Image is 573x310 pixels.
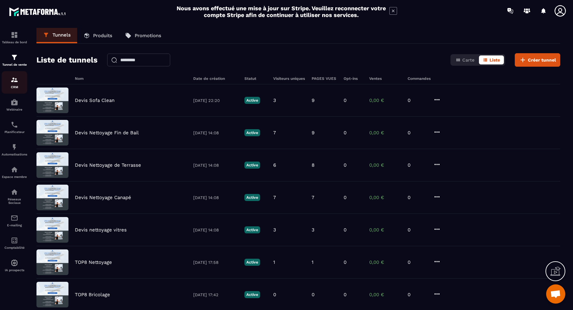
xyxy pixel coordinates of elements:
p: 1 [312,259,314,265]
p: 0 [408,195,427,200]
a: automationsautomationsEspace membre [2,161,27,183]
a: Ouvrir le chat [546,284,565,304]
p: [DATE] 17:58 [193,260,238,265]
h6: Date de création [193,76,238,81]
a: schedulerschedulerPlanificateur [2,116,27,138]
p: 0,00 € [369,162,401,168]
p: 0,00 € [369,130,401,136]
p: 1 [273,259,275,265]
p: 9 [312,97,314,103]
p: 0 [408,292,427,297]
h6: PAGES VUES [312,76,337,81]
p: 0 [312,292,314,297]
h6: Nom [75,76,187,81]
span: Créer tunnel [528,57,556,63]
a: automationsautomationsAutomatisations [2,138,27,161]
p: 0,00 € [369,292,401,297]
p: Planificateur [2,130,27,134]
p: 0 [408,97,427,103]
p: 3 [312,227,314,233]
p: 0 [344,195,346,200]
p: Webinaire [2,108,27,111]
p: 0 [344,130,346,136]
p: 0 [408,130,427,136]
a: formationformationCRM [2,71,27,94]
img: automations [11,143,18,151]
p: [DATE] 14:08 [193,163,238,168]
a: accountantaccountantComptabilité [2,232,27,254]
p: Promotions [135,33,161,38]
p: 0 [408,259,427,265]
a: automationsautomationsWebinaire [2,94,27,116]
p: 0,00 € [369,97,401,103]
p: Comptabilité [2,246,27,249]
h6: Opt-ins [344,76,363,81]
p: 3 [273,97,276,103]
p: Tunnel de vente [2,63,27,66]
p: Active [244,194,260,201]
img: scheduler [11,121,18,129]
p: Devis nettoyage vitres [75,227,127,233]
img: image [36,88,68,113]
p: 7 [273,130,276,136]
img: formation [11,76,18,84]
button: Créer tunnel [515,53,560,67]
p: 0 [344,97,346,103]
p: [DATE] 22:20 [193,98,238,103]
p: 0,00 € [369,259,401,265]
img: social-network [11,188,18,196]
p: Devis Sofa Clean [75,97,115,103]
p: 0 [344,227,346,233]
img: image [36,120,68,146]
img: automations [11,98,18,106]
span: Carte [462,57,474,63]
p: 7 [273,195,276,200]
h6: Visiteurs uniques [273,76,305,81]
p: 0 [408,227,427,233]
h6: Ventes [369,76,401,81]
p: Active [244,259,260,266]
a: formationformationTunnel de vente [2,49,27,71]
p: TOP8 Nettoyage [75,259,112,265]
p: 0 [273,292,276,297]
p: Active [244,291,260,298]
p: Espace membre [2,175,27,179]
p: [DATE] 17:42 [193,292,238,297]
a: Promotions [119,28,168,43]
a: Tunnels [36,28,77,43]
h2: Nous avons effectué une mise à jour sur Stripe. Veuillez reconnecter votre compte Stripe afin de ... [176,5,386,18]
img: image [36,282,68,307]
img: formation [11,54,18,61]
p: 0,00 € [369,195,401,200]
p: E-mailing [2,223,27,227]
p: Tableau de bord [2,40,27,44]
p: 9 [312,130,314,136]
img: email [11,214,18,222]
a: social-networksocial-networkRéseaux Sociaux [2,183,27,209]
a: formationformationTableau de bord [2,26,27,49]
p: Automatisations [2,153,27,156]
button: Carte [452,55,478,64]
p: 0 [408,162,427,168]
img: image [36,217,68,243]
p: Tunnels [52,32,71,38]
p: 8 [312,162,314,168]
p: Active [244,226,260,233]
p: 7 [312,195,314,200]
p: Active [244,162,260,169]
p: IA prospects [2,268,27,272]
p: Réseaux Sociaux [2,197,27,205]
h6: Commandes [408,76,431,81]
img: image [36,152,68,178]
a: emailemailE-mailing [2,209,27,232]
p: Produits [93,33,112,38]
p: [DATE] 14:08 [193,130,238,135]
p: 0 [344,259,346,265]
p: 6 [273,162,276,168]
img: automations [11,166,18,173]
p: 3 [273,227,276,233]
img: accountant [11,237,18,244]
button: Liste [479,55,504,64]
a: Produits [77,28,119,43]
p: Active [244,97,260,104]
